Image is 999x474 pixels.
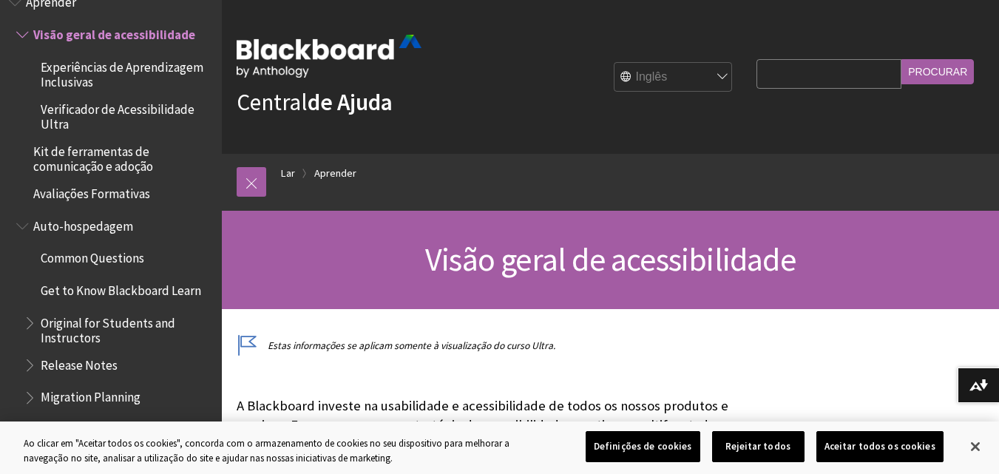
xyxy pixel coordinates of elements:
[237,87,308,117] font: Central
[41,385,140,405] span: Migration Planning
[41,311,211,345] span: Original for Students and Instructors
[268,339,555,352] font: Estas informações se aplicam somente à visualização do curso Ultra.
[41,101,194,132] font: Verificador de Acessibilidade Ultra
[281,166,295,180] font: Lar
[901,59,974,84] input: Procurar
[24,437,509,464] font: Ao clicar em "Aceitar todos os cookies", concorda com o armazenamento de cookies no seu dispositi...
[33,143,153,175] font: Kit de ferramentas de comunicação e adoção
[237,87,393,117] a: Centralde Ajuda
[712,431,805,462] button: Rejeitar todos
[41,246,144,266] span: Common Questions
[594,440,692,453] font: Definições de cookies
[308,87,393,117] font: de Ajuda
[816,431,944,462] button: Aceitar todos os cookies
[614,63,733,92] select: Seletor de idioma do site
[33,218,133,234] font: Auto-hospedagem
[725,440,790,453] font: Rejeitar todos
[41,417,107,437] span: Accessibility
[33,27,195,43] font: Visão geral de acessibilidade
[314,164,356,183] a: Aprender
[425,239,796,280] font: Visão geral de acessibilidade
[586,431,700,462] button: Definições de cookies
[33,186,150,202] font: Avaliações Formativas
[281,164,295,183] a: Lar
[41,278,201,298] span: Get to Know Blackboard Learn
[41,59,203,90] font: Experiências de Aprendizagem Inclusivas
[959,430,992,463] button: Fechar
[41,353,118,373] span: Release Notes
[824,440,935,453] font: Aceitar todos os cookies
[314,166,356,180] font: Aprender
[237,35,421,78] img: Blackboard por Anthology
